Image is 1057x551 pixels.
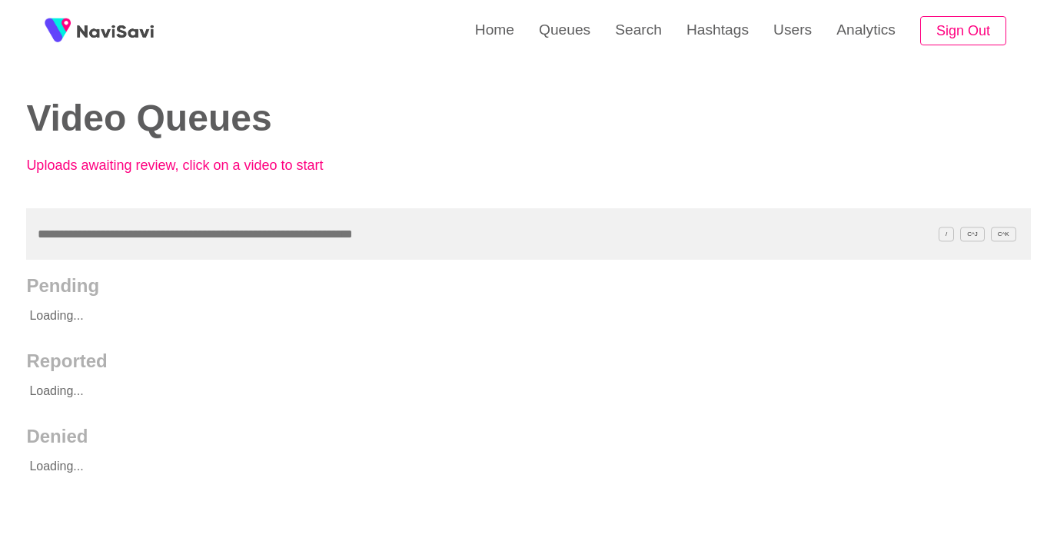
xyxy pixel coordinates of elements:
span: C^J [960,227,985,241]
span: C^K [991,227,1016,241]
span: / [939,227,954,241]
img: fireSpot [77,23,154,38]
p: Loading... [26,372,930,410]
p: Loading... [26,447,930,486]
p: Loading... [26,297,930,335]
h2: Reported [26,350,1030,372]
h2: Pending [26,275,1030,297]
img: fireSpot [38,12,77,50]
p: Uploads awaiting review, click on a video to start [26,158,364,174]
h2: Video Queues [26,98,505,139]
h2: Denied [26,426,1030,447]
button: Sign Out [920,16,1006,46]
